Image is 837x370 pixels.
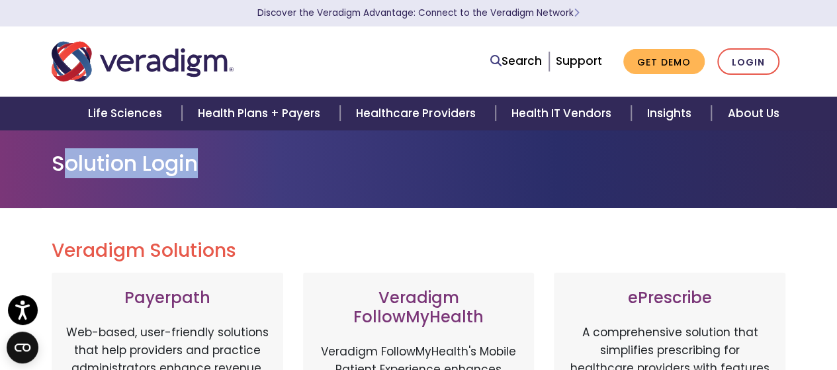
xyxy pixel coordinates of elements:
a: About Us [711,97,795,130]
a: Discover the Veradigm Advantage: Connect to the Veradigm NetworkLearn More [257,7,580,19]
a: Health Plans + Payers [182,97,340,130]
a: Login [717,48,779,75]
a: Support [556,53,602,69]
a: Get Demo [623,49,705,75]
h3: Payerpath [65,289,270,308]
h3: ePrescribe [567,289,772,308]
img: Veradigm logo [52,40,234,83]
a: Life Sciences [72,97,182,130]
a: Health IT Vendors [496,97,631,130]
a: Healthcare Providers [340,97,495,130]
button: Open CMP widget [7,332,38,363]
a: Insights [631,97,711,130]
span: Learn More [574,7,580,19]
h2: Veradigm Solutions [52,240,786,262]
h1: Solution Login [52,151,786,176]
h3: Veradigm FollowMyHealth [316,289,521,327]
a: Search [490,52,542,70]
